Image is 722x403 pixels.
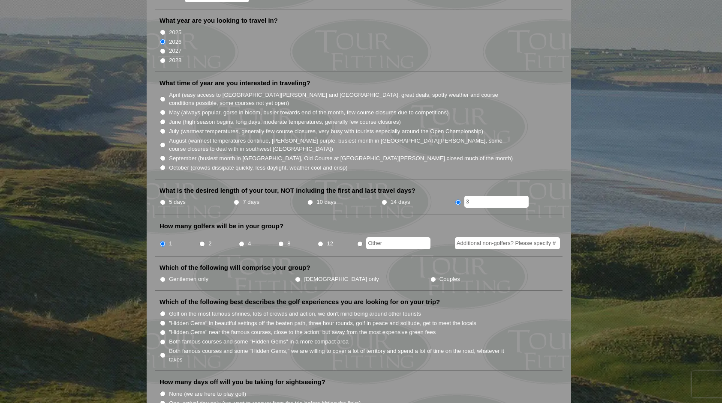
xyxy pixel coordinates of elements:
[327,239,333,248] label: 12
[287,239,290,248] label: 8
[317,198,337,206] label: 10 days
[169,328,436,337] label: "Hidden Gems" near the famous courses, close to the action, but away from the most expensive gree...
[169,347,514,364] label: Both famous courses and some "Hidden Gems," we are willing to cover a lot of territory and spend ...
[159,263,310,272] label: Which of the following will comprise your group?
[169,28,181,37] label: 2025
[169,198,186,206] label: 5 days
[159,79,310,87] label: What time of year are you interested in traveling?
[159,378,325,386] label: How many days off will you be taking for sightseeing?
[169,164,348,172] label: October (crowds dissipate quickly, less daylight, weather cool and crisp)
[169,91,514,107] label: April (easy access to [GEOGRAPHIC_DATA][PERSON_NAME] and [GEOGRAPHIC_DATA], great deals, spotty w...
[208,239,211,248] label: 2
[169,337,349,346] label: Both famous courses and some "Hidden Gems" in a more compact area
[169,239,172,248] label: 1
[455,237,560,249] input: Additional non-golfers? Please specify #
[169,118,401,126] label: June (high season begins, long days, moderate temperatures, generally few course closures)
[169,108,448,117] label: May (always popular, gorse in bloom, busier towards end of the month, few course closures due to ...
[439,275,460,284] label: Couples
[169,154,513,163] label: September (busiest month in [GEOGRAPHIC_DATA], Old Course at [GEOGRAPHIC_DATA][PERSON_NAME] close...
[159,298,440,306] label: Which of the following best describes the golf experiences you are looking for on your trip?
[159,222,283,230] label: How many golfers will be in your group?
[304,275,379,284] label: [DEMOGRAPHIC_DATA] only
[169,127,483,136] label: July (warmest temperatures, generally few course closures, very busy with tourists especially aro...
[243,198,259,206] label: 7 days
[248,239,251,248] label: 4
[391,198,410,206] label: 14 days
[159,16,278,25] label: What year are you looking to travel in?
[169,310,421,318] label: Golf on the most famous shrines, lots of crowds and action, we don't mind being around other tour...
[169,275,208,284] label: Gentlemen only
[169,47,181,55] label: 2027
[169,390,246,398] label: None (we are here to play golf)
[169,38,181,46] label: 2026
[169,319,476,328] label: "Hidden Gems" in beautiful settings off the beaten path, three hour rounds, golf in peace and sol...
[169,56,181,65] label: 2028
[169,137,514,153] label: August (warmest temperatures continue, [PERSON_NAME] purple, busiest month in [GEOGRAPHIC_DATA][P...
[464,196,529,208] input: Other
[159,186,415,195] label: What is the desired length of your tour, NOT including the first and last travel days?
[366,237,430,249] input: Other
